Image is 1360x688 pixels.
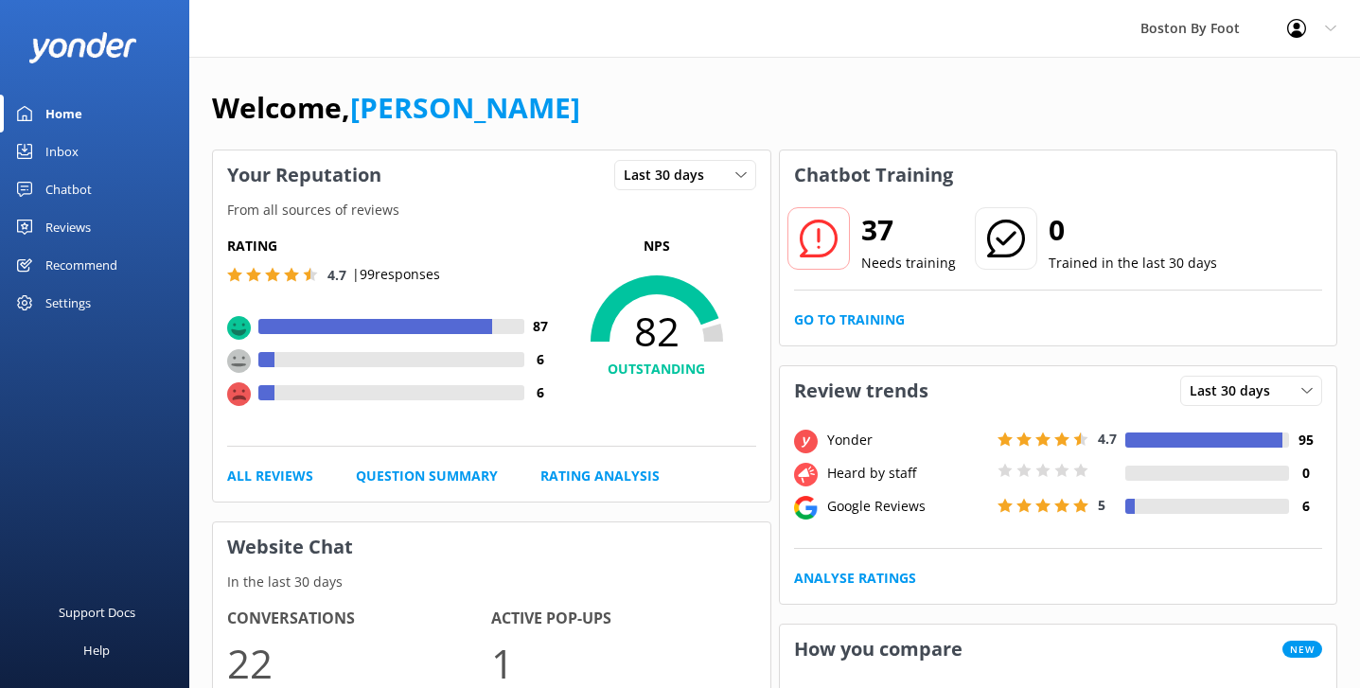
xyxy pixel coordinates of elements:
[540,466,660,486] a: Rating Analysis
[212,85,580,131] h1: Welcome,
[524,382,557,403] h4: 6
[822,430,993,450] div: Yonder
[1049,253,1217,273] p: Trained in the last 30 days
[45,284,91,322] div: Settings
[780,150,967,200] h3: Chatbot Training
[1190,380,1281,401] span: Last 30 days
[352,264,440,285] p: | 99 responses
[1289,430,1322,450] h4: 95
[45,246,117,284] div: Recommend
[327,266,346,284] span: 4.7
[624,165,715,185] span: Last 30 days
[780,366,943,415] h3: Review trends
[213,150,396,200] h3: Your Reputation
[557,308,756,355] span: 82
[1289,463,1322,484] h4: 0
[28,32,137,63] img: yonder-white-logo.png
[1098,496,1105,514] span: 5
[1282,641,1322,658] span: New
[1049,207,1217,253] h2: 0
[780,625,977,674] h3: How you compare
[1098,430,1117,448] span: 4.7
[524,349,557,370] h4: 6
[524,316,557,337] h4: 87
[59,593,135,631] div: Support Docs
[861,207,956,253] h2: 37
[45,132,79,170] div: Inbox
[227,607,491,631] h4: Conversations
[213,522,770,572] h3: Website Chat
[861,253,956,273] p: Needs training
[227,236,557,256] h5: Rating
[350,88,580,127] a: [PERSON_NAME]
[45,170,92,208] div: Chatbot
[227,466,313,486] a: All Reviews
[822,463,993,484] div: Heard by staff
[45,95,82,132] div: Home
[83,631,110,669] div: Help
[356,466,498,486] a: Question Summary
[213,200,770,221] p: From all sources of reviews
[822,496,993,517] div: Google Reviews
[557,236,756,256] p: NPS
[794,309,905,330] a: Go to Training
[213,572,770,592] p: In the last 30 days
[794,568,916,589] a: Analyse Ratings
[557,359,756,379] h4: OUTSTANDING
[491,607,755,631] h4: Active Pop-ups
[45,208,91,246] div: Reviews
[1289,496,1322,517] h4: 6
